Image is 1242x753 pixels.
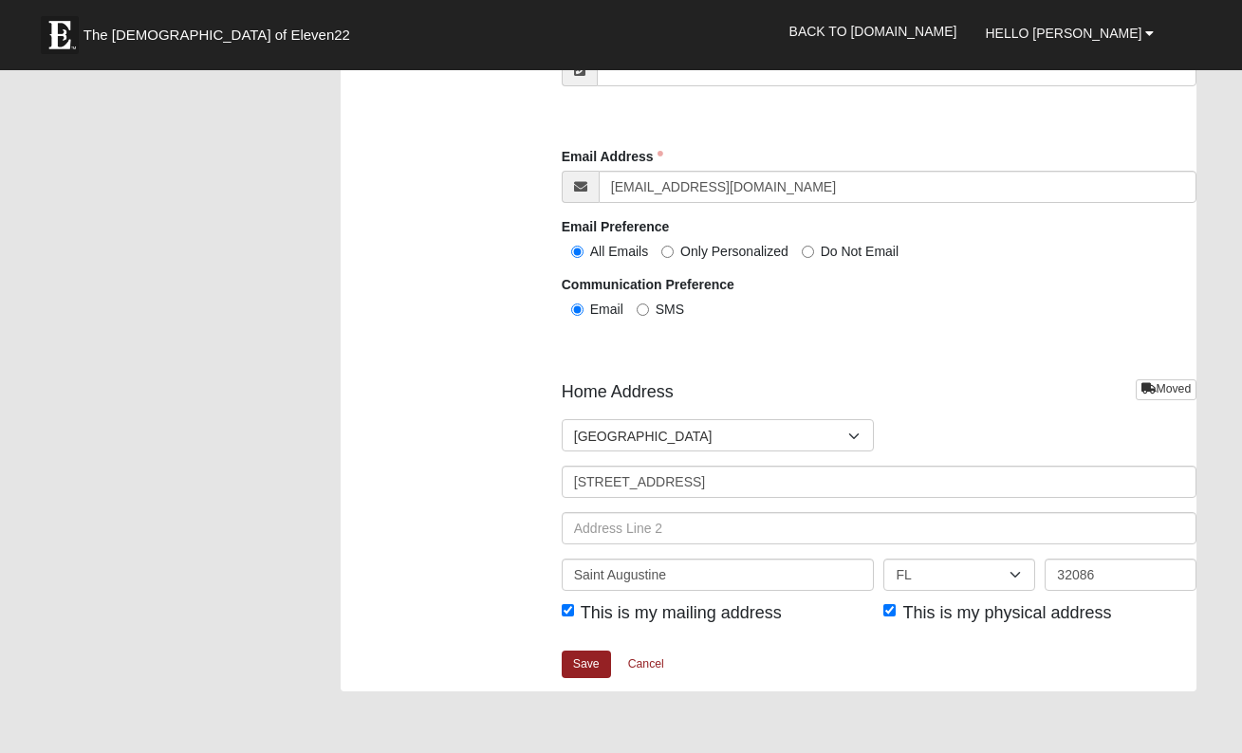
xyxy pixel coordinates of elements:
a: The [DEMOGRAPHIC_DATA] of Eleven22 [31,7,411,54]
input: Email [571,303,584,316]
a: Moved [1136,379,1196,399]
input: Zip [1045,559,1196,591]
input: Address Line 1 [562,466,1196,498]
span: [GEOGRAPHIC_DATA] [574,420,849,452]
img: Eleven22 logo [41,16,79,54]
span: Hello [PERSON_NAME] [985,26,1141,41]
input: This is my mailing address [562,604,574,616]
span: Email [590,302,623,317]
input: City [562,559,875,591]
input: Do Not Email [802,246,814,258]
a: Back to [DOMAIN_NAME] [775,8,972,55]
a: Cancel [616,650,677,679]
a: Hello [PERSON_NAME] [971,9,1168,57]
span: This is my mailing address [581,603,782,622]
span: Home Address [562,379,674,405]
label: Email Address [562,147,663,166]
a: Save [562,651,611,678]
span: Only Personalized [680,244,788,259]
span: Do Not Email [821,244,899,259]
input: Address Line 2 [562,512,1196,544]
span: SMS [656,302,684,317]
span: This is my physical address [902,603,1111,622]
input: This is my physical address [883,604,896,616]
input: All Emails [571,246,584,258]
label: Email Preference [562,217,670,236]
span: The [DEMOGRAPHIC_DATA] of Eleven22 [83,26,350,45]
label: Communication Preference [562,275,734,294]
span: All Emails [590,244,648,259]
input: Only Personalized [661,246,674,258]
input: SMS [637,303,649,316]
